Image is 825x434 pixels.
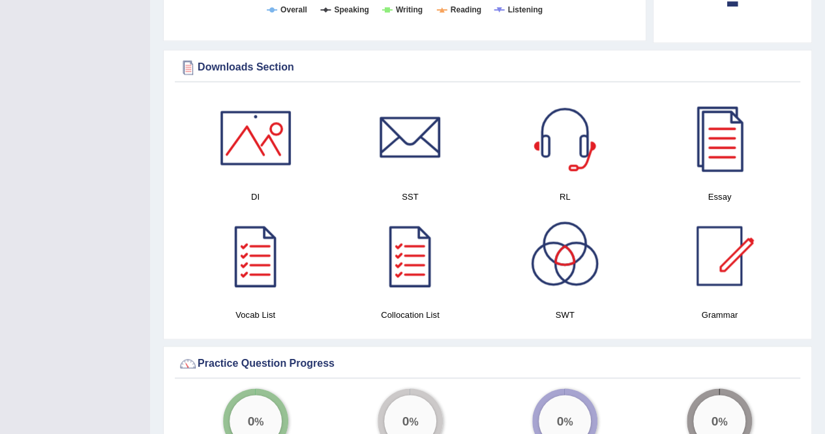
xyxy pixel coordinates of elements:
[185,308,326,322] h4: Vocab List
[339,190,481,204] h4: SST
[339,308,481,322] h4: Collocation List
[178,57,797,77] div: Downloads Section
[396,5,423,14] tspan: Writing
[280,5,307,14] tspan: Overall
[508,5,543,14] tspan: Listening
[451,5,481,14] tspan: Reading
[178,354,797,373] div: Practice Question Progress
[185,190,326,204] h4: DI
[557,413,564,427] big: 0
[649,308,790,322] h4: Grammar
[649,190,790,204] h4: Essay
[494,190,636,204] h4: RL
[402,413,409,427] big: 0
[712,413,719,427] big: 0
[494,308,636,322] h4: SWT
[247,413,254,427] big: 0
[334,5,368,14] tspan: Speaking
